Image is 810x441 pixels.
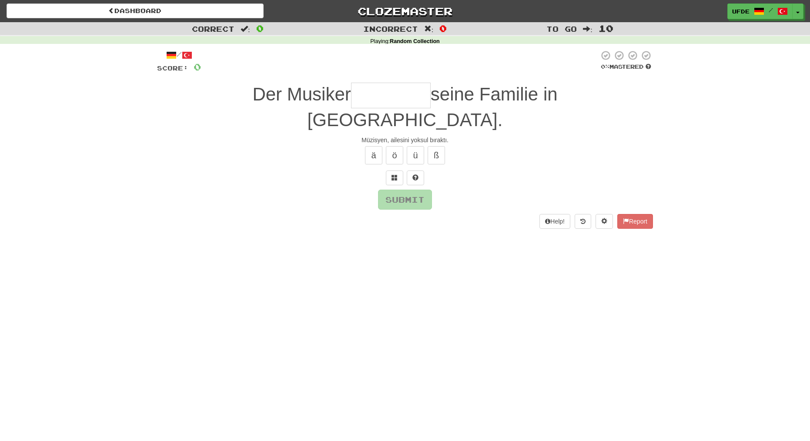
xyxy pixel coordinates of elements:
button: ä [365,146,382,164]
button: Single letter hint - you only get 1 per sentence and score half the points! alt+h [407,170,424,185]
span: Incorrect [363,24,418,33]
span: 0 % [601,63,609,70]
span: Der Musiker [252,84,351,104]
button: Help! [539,214,570,229]
button: ü [407,146,424,164]
strong: Random Collection [390,38,440,44]
span: seine Familie in [GEOGRAPHIC_DATA]. [308,84,558,130]
div: Mastered [599,63,653,71]
a: ufde / [727,3,793,19]
span: / [769,7,773,13]
span: 0 [439,23,447,33]
span: : [241,25,250,33]
span: To go [546,24,577,33]
button: Report [617,214,653,229]
span: 10 [599,23,613,33]
div: Müzisyen, ailesini yoksul bıraktı. [157,136,653,144]
button: ö [386,146,403,164]
span: : [583,25,592,33]
span: ufde [732,7,750,15]
a: Dashboard [7,3,264,18]
span: Correct [192,24,234,33]
a: Clozemaster [277,3,534,19]
span: Score: [157,64,188,72]
button: ß [428,146,445,164]
span: 0 [194,61,201,72]
div: / [157,50,201,61]
button: Round history (alt+y) [575,214,591,229]
button: Submit [378,190,432,210]
span: : [424,25,434,33]
button: Switch sentence to multiple choice alt+p [386,170,403,185]
span: 0 [256,23,264,33]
